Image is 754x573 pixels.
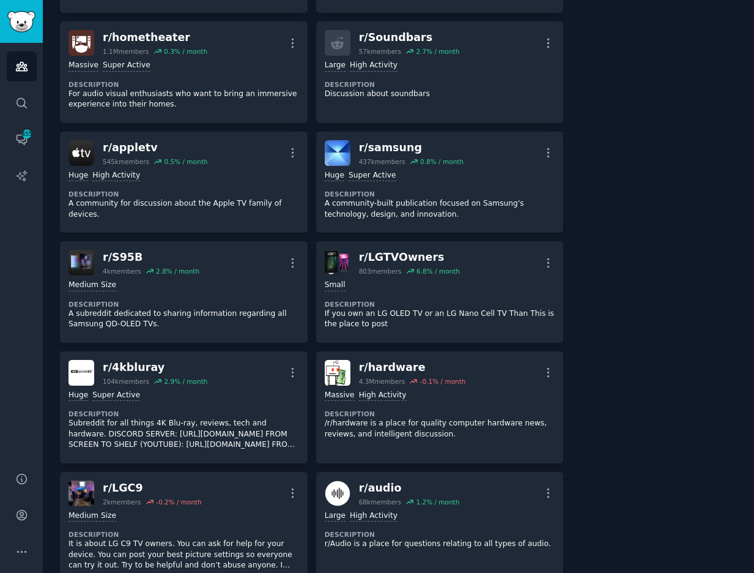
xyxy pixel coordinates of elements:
div: Large [325,60,346,72]
p: Subreddit for all things 4K Blu-ray, reviews, tech and hardware. DISCORD SERVER: [URL][DOMAIN_NAM... [68,418,299,451]
span: 455 [21,130,32,138]
div: -0.2 % / month [156,498,202,506]
img: LGTVOwners [325,250,350,275]
div: 2k members [103,498,141,506]
div: 4k members [103,267,141,275]
div: Huge [68,390,88,402]
div: r/ 4kbluray [103,360,207,375]
p: A subreddit dedicated to sharing information regarding all Samsung QD-OLED TVs. [68,309,299,330]
div: r/ LGTVOwners [359,250,460,265]
p: A community for discussion about the Apple TV family of devices. [68,198,299,220]
div: r/ LGC9 [103,481,202,496]
div: Massive [68,60,98,72]
div: 4.3M members [359,377,405,386]
img: 4kbluray [68,360,94,386]
p: If you own an LG OLED TV or an LG Nano Cell TV Than This is the place to post [325,309,555,330]
img: audio [325,481,350,506]
p: r/Audio is a place for questions relating to all types of audio. [325,539,555,550]
div: Huge [68,170,88,182]
div: r/ Soundbars [359,30,460,45]
a: hometheaterr/hometheater1.1Mmembers0.3% / monthMassiveSuper ActiveDescriptionFor audio visual ent... [60,21,308,123]
div: Super Active [103,60,150,72]
div: 0.8 % / month [420,157,464,166]
dt: Description [325,190,555,198]
div: r/ audio [359,481,460,496]
a: appletvr/appletv545kmembers0.5% / monthHugeHigh ActivityDescriptionA community for discussion abo... [60,132,308,233]
img: hardware [325,360,350,386]
div: 545k members [103,157,149,166]
p: A community-built publication focused on Samsung's technology, design, and innovation. [325,198,555,220]
div: 2.9 % / month [164,377,207,386]
img: LGC9 [68,481,94,506]
p: Discussion about soundbars [325,89,555,100]
div: High Activity [350,511,397,522]
div: Large [325,511,346,522]
dt: Description [68,300,299,309]
div: High Activity [350,60,397,72]
p: /r/hardware is a place for quality computer hardware news, reviews, and intelligent discussion. [325,418,555,440]
img: appletv [68,140,94,166]
a: hardwarer/hardware4.3Mmembers-0.1% / monthMassiveHigh ActivityDescription/r/hardware is a place f... [316,351,564,463]
dt: Description [68,410,299,418]
div: Medium Size [68,511,116,522]
div: Medium Size [68,280,116,291]
div: 2.8 % / month [156,267,199,275]
div: 57k members [359,47,401,56]
dt: Description [68,530,299,539]
div: Super Active [349,170,396,182]
img: S95B [68,250,94,275]
a: samsungr/samsung437kmembers0.8% / monthHugeSuper ActiveDescriptionA community-built publication f... [316,132,564,233]
div: r/ S95B [103,250,199,265]
div: 1.1M members [103,47,149,56]
img: GummySearch logo [7,11,35,32]
div: 1.2 % / month [416,498,459,506]
div: r/ samsung [359,140,464,155]
a: S95Br/S95B4kmembers2.8% / monthMedium SizeDescriptionA subreddit dedicated to sharing information... [60,241,308,343]
dt: Description [325,300,555,309]
div: 0.5 % / month [164,157,207,166]
a: 4kblurayr/4kbluray104kmembers2.9% / monthHugeSuper ActiveDescriptionSubreddit for all things 4K B... [60,351,308,463]
div: 6.8 % / month [416,267,460,275]
div: 2.7 % / month [416,47,459,56]
div: -0.1 % / month [420,377,466,386]
div: 68k members [359,498,401,506]
dt: Description [325,410,555,418]
p: It is about LG C9 TV owners. You can ask for help for your device. You can post your best picture... [68,539,299,571]
p: For audio visual enthusiasts who want to bring an immersive experience into their homes. [68,89,299,110]
dt: Description [325,530,555,539]
dt: Description [68,80,299,89]
a: 455 [7,124,37,154]
div: r/ hardware [359,360,466,375]
img: samsung [325,140,350,166]
div: 803 members [359,267,402,275]
div: 104k members [103,377,149,386]
a: r/Soundbars57kmembers2.7% / monthLargeHigh ActivityDescriptionDiscussion about soundbars [316,21,564,123]
dt: Description [68,190,299,198]
div: Super Active [92,390,140,402]
img: hometheater [68,30,94,56]
div: High Activity [359,390,407,402]
div: Massive [325,390,355,402]
div: 437k members [359,157,405,166]
div: r/ hometheater [103,30,207,45]
div: Small [325,280,346,291]
div: 0.3 % / month [164,47,207,56]
a: LGTVOwnersr/LGTVOwners803members6.8% / monthSmallDescriptionIf you own an LG OLED TV or an LG Nan... [316,241,564,343]
div: Huge [325,170,344,182]
div: High Activity [92,170,140,182]
dt: Description [325,80,555,89]
div: r/ appletv [103,140,207,155]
